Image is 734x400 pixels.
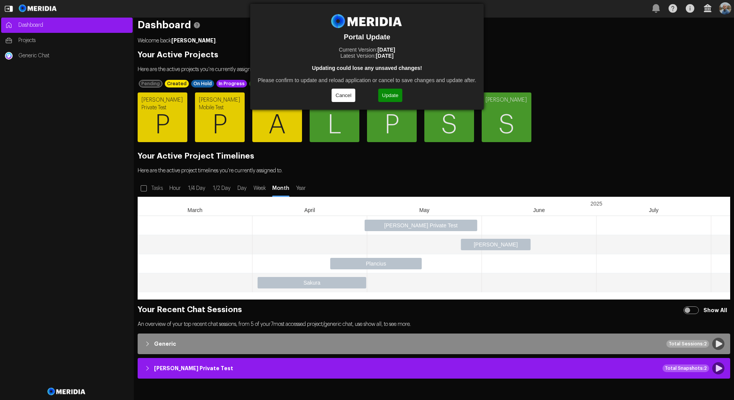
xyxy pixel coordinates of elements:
p: Here are the active projects you're currently assigned to. [138,66,730,73]
span: Generic Chat [18,52,129,60]
button: GenericTotal Sessions:2 [140,335,728,352]
div: Pending [139,80,162,87]
div: Created [165,80,189,87]
span: 1/2 Day [211,185,232,192]
button: Update [378,89,402,102]
a: [PERSON_NAME]S [482,92,531,142]
span: A [252,102,302,148]
strong: [DATE] [377,47,395,53]
span: Dashboard [18,21,129,29]
a: Projects [1,33,133,48]
img: Meridia Logo [46,383,87,400]
span: S [424,102,474,148]
a: AlenaA [252,92,302,142]
span: Week [252,185,268,192]
img: Profile Icon [719,2,731,15]
a: [PERSON_NAME]L [310,92,359,142]
p: Current Version: Latest Version: Please confirm to update and reload application or cancel to sav... [258,47,476,83]
span: Month [271,185,290,192]
img: Generic Chat [5,52,13,60]
div: Total Snapshots: 2 [663,364,709,372]
h2: Your Recent Chat Sessions [138,306,730,314]
button: Cancel [332,89,356,102]
a: [PERSON_NAME] Mobile TestP [195,92,245,142]
span: Day [236,185,248,192]
button: [PERSON_NAME] Private TestTotal Snapshots:2 [140,360,728,377]
label: Tasks [150,181,166,195]
span: Hour [168,185,182,192]
a: [PERSON_NAME] Private TestP [138,92,187,142]
span: Projects [18,37,129,44]
span: L [310,102,359,148]
p: Here are the active project timelines you're currently assigned to. [138,167,730,175]
a: Dashboard [1,18,133,33]
h2: Your Active Project Timelines [138,152,730,160]
div: Total Sessions: 2 [666,340,709,348]
a: Generic ChatGeneric Chat [1,48,133,63]
strong: [PERSON_NAME] [171,38,216,43]
h2: Your Active Projects [138,51,730,59]
img: Meridia Logo [329,11,405,31]
p: Welcome back . [138,37,730,45]
span: Year [294,185,308,192]
div: Completed [249,80,280,87]
div: In Progress [216,80,247,87]
a: SakuraS [424,92,474,142]
span: P [138,102,187,148]
h3: Portal Update [258,33,476,41]
label: Show All [702,303,730,317]
h1: Dashboard [138,21,730,29]
div: On Hold [191,80,214,87]
span: P [195,102,245,148]
span: P [367,102,417,148]
p: An overview of your top recent chat sessions, from 5 of your 7 most accessed project/generic chat... [138,321,730,328]
strong: Updating could lose any unsaved changes! [312,65,422,71]
span: S [482,102,531,148]
a: PlanciusP [367,92,417,142]
span: 1/4 Day [186,185,207,192]
strong: [DATE] [376,53,393,59]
